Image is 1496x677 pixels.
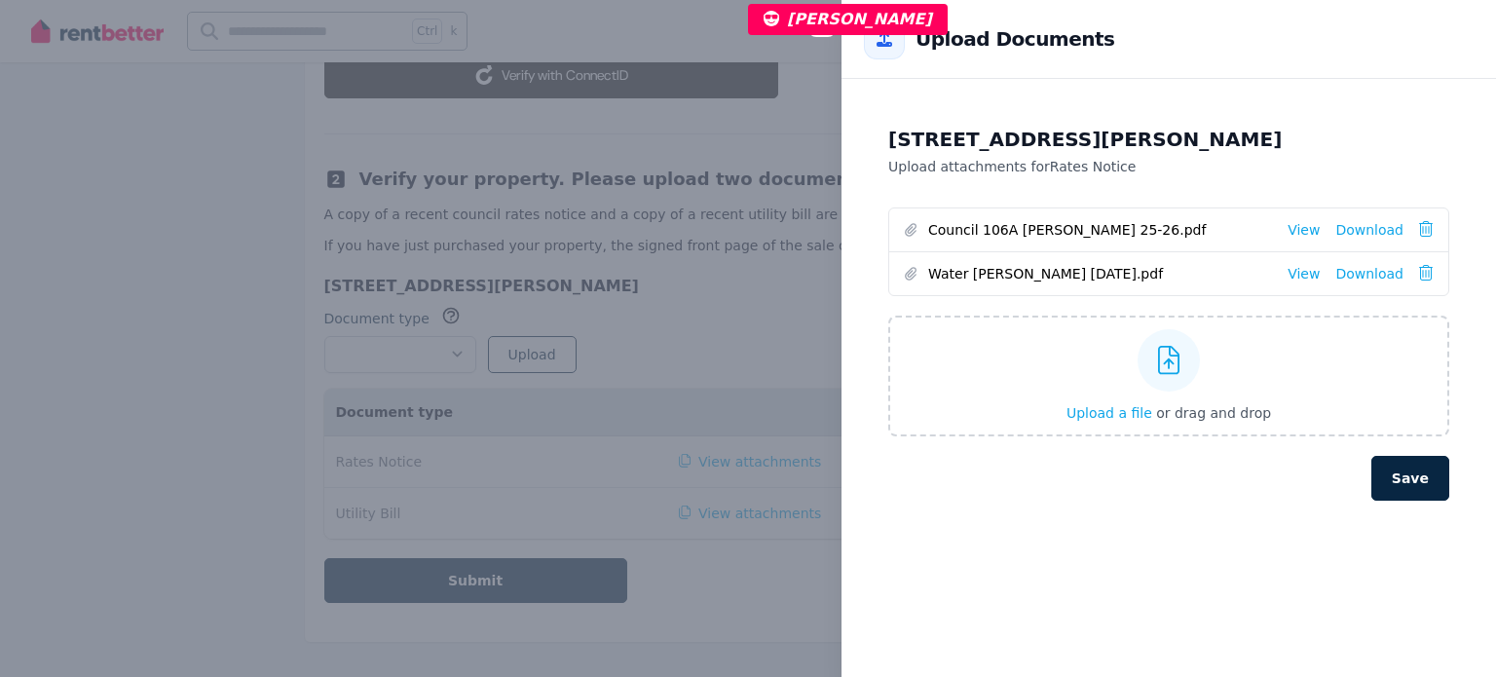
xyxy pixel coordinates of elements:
span: Upload a file [1066,405,1152,421]
a: View [1288,264,1320,283]
p: Upload attachments for Rates Notice [888,157,1449,176]
span: Water [PERSON_NAME] [DATE].pdf [928,264,1272,283]
span: or drag and drop [1156,405,1271,421]
button: Save [1371,456,1449,501]
h2: Upload Documents [916,25,1114,53]
a: Download [1335,220,1403,240]
button: Upload a file or drag and drop [1066,403,1271,423]
a: Download [1335,264,1403,283]
span: Council 106A [PERSON_NAME] 25-26.pdf [928,220,1272,240]
h2: [STREET_ADDRESS][PERSON_NAME] [888,126,1449,153]
a: View [1288,220,1320,240]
